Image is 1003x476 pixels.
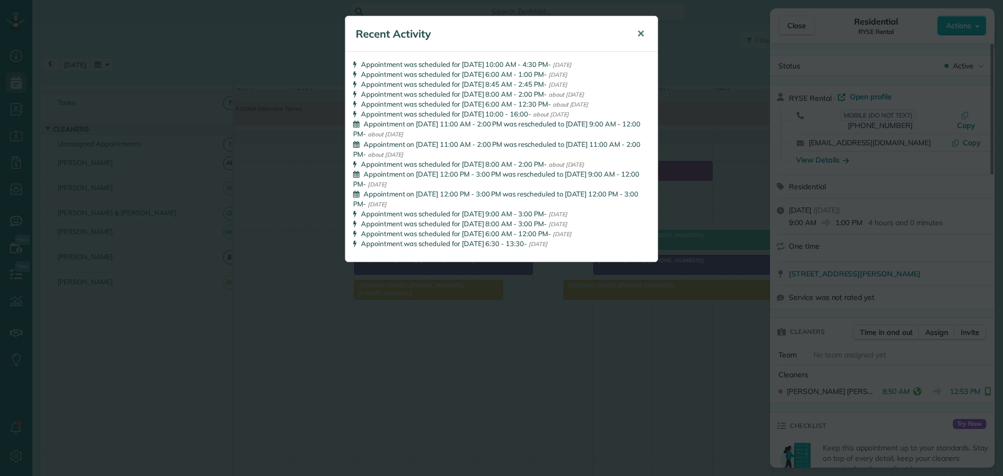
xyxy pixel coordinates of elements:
span: Appointment on [DATE] 11:00 AM - 2:00 PM was rescheduled to [DATE] 11:00 AM - 2:00 PM [353,140,640,158]
span: Appointment was scheduled for [DATE] 6:00 AM - 12:30 PM [361,100,548,108]
span: Appointment was scheduled for [DATE] 6:30 - 13:30 [361,239,524,248]
li: - [353,159,650,169]
span: Appointment was scheduled for [DATE] 9:00 AM - 3:00 PM [361,210,544,218]
li: - [353,69,650,79]
small: about [DATE] [553,101,589,108]
span: Appointment on [DATE] 12:00 PM - 3:00 PM was rescheduled to [DATE] 9:00 AM - 12:00 PM [353,170,639,188]
small: [DATE] [529,240,547,248]
span: Appointment on [DATE] 12:00 PM - 3:00 PM was rescheduled to [DATE] 12:00 PM - 3:00 PM [353,190,638,208]
small: [DATE] [368,201,387,208]
li: - [353,89,650,99]
span: ✕ [637,28,645,40]
small: [DATE] [553,61,572,68]
span: Appointment was scheduled for [DATE] 8:00 AM - 2:00 PM [361,90,544,98]
li: - [353,60,650,69]
span: Appointment was scheduled for [DATE] 6:00 AM - 12:00 PM [361,229,548,238]
li: - [353,79,650,89]
li: - [353,169,650,189]
li: - [353,229,650,239]
small: [DATE] [549,220,567,228]
li: - [353,239,650,249]
span: Appointment on [DATE] 11:00 AM - 2:00 PM was rescheduled to [DATE] 9:00 AM - 12:00 PM [353,120,640,138]
small: [DATE] [549,71,567,78]
li: - [353,209,650,219]
li: - [353,140,650,159]
small: [DATE] [549,81,567,88]
span: Appointment was scheduled for [DATE] 6:00 AM - 1:00 PM [361,70,544,78]
h5: Recent Activity [356,27,622,41]
small: about [DATE] [368,151,404,158]
small: [DATE] [368,181,387,188]
li: - [353,219,650,229]
span: Appointment was scheduled for [DATE] 8:45 AM - 2:45 PM [361,80,544,88]
li: - [353,119,650,139]
li: - [353,109,650,119]
li: - [353,99,650,109]
small: about [DATE] [549,91,585,98]
span: Appointment was scheduled for [DATE] 8:00 AM - 2:00 PM [361,160,544,168]
small: about [DATE] [549,161,585,168]
small: about [DATE] [533,111,569,118]
li: - [353,189,650,209]
span: Appointment was scheduled for [DATE] 10:00 AM - 4:30 PM [361,60,548,68]
span: Appointment was scheduled for [DATE] 10:00 - 16:00 [361,110,528,118]
small: [DATE] [549,211,567,218]
span: Appointment was scheduled for [DATE] 8:00 AM - 3:00 PM [361,219,544,228]
small: [DATE] [553,230,572,238]
small: about [DATE] [368,131,404,138]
